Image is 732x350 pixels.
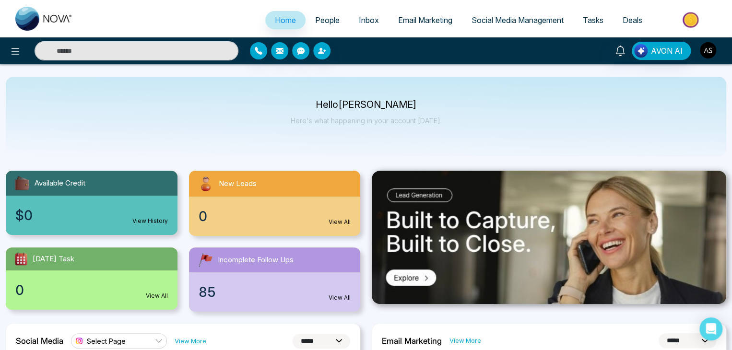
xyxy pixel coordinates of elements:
[449,336,481,345] a: View More
[265,11,306,29] a: Home
[183,247,366,312] a: Incomplete Follow Ups85View All
[218,255,294,266] span: Incomplete Follow Ups
[634,44,648,58] img: Lead Flow
[199,206,207,226] span: 0
[291,101,442,109] p: Hello [PERSON_NAME]
[632,42,691,60] button: AVON AI
[389,11,462,29] a: Email Marketing
[657,9,726,31] img: Market-place.gif
[359,15,379,25] span: Inbox
[132,217,168,225] a: View History
[15,7,73,31] img: Nova CRM Logo
[275,15,296,25] span: Home
[398,15,452,25] span: Email Marketing
[462,11,573,29] a: Social Media Management
[372,171,726,304] img: .
[583,15,603,25] span: Tasks
[291,117,442,125] p: Here's what happening in your account [DATE].
[306,11,349,29] a: People
[13,175,31,192] img: availableCredit.svg
[16,336,63,346] h2: Social Media
[219,178,257,189] span: New Leads
[197,251,214,268] img: followUps.svg
[329,218,351,226] a: View All
[15,280,24,300] span: 0
[382,336,442,346] h2: Email Marketing
[651,45,683,57] span: AVON AI
[15,205,33,225] span: $0
[74,336,84,346] img: instagram
[13,251,29,267] img: todayTask.svg
[700,42,716,58] img: User Avatar
[175,337,206,346] a: View More
[613,11,652,29] a: Deals
[472,15,564,25] span: Social Media Management
[35,178,85,189] span: Available Credit
[199,282,216,302] span: 85
[197,175,215,193] img: newLeads.svg
[349,11,389,29] a: Inbox
[315,15,340,25] span: People
[329,293,351,302] a: View All
[87,337,126,346] span: Select Page
[573,11,613,29] a: Tasks
[699,317,722,340] div: Open Intercom Messenger
[183,171,366,236] a: New Leads0View All
[146,292,168,300] a: View All
[623,15,642,25] span: Deals
[33,254,74,265] span: [DATE] Task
